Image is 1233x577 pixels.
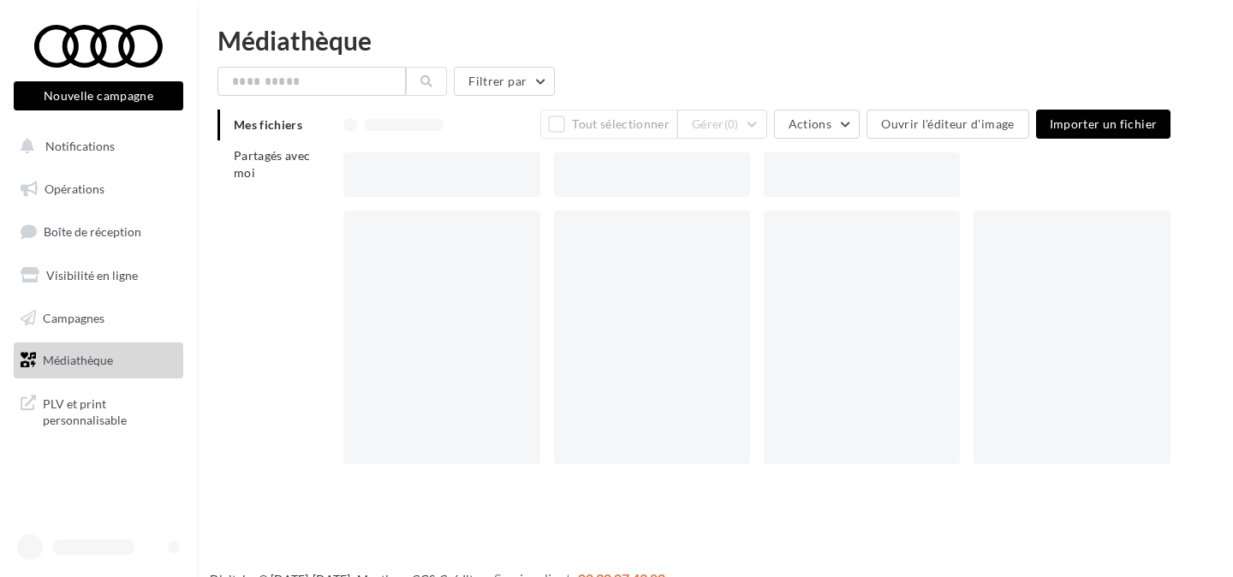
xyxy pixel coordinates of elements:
span: Boîte de réception [44,224,141,239]
button: Importer un fichier [1036,110,1171,139]
div: Médiathèque [217,27,1212,53]
span: Visibilité en ligne [46,268,138,283]
button: Ouvrir l'éditeur d'image [867,110,1028,139]
span: Campagnes [43,310,104,324]
button: Gérer(0) [677,110,767,139]
button: Nouvelle campagne [14,81,183,110]
span: (0) [724,117,739,131]
span: Mes fichiers [234,117,302,132]
button: Actions [774,110,860,139]
span: Opérations [45,181,104,196]
button: Filtrer par [454,67,555,96]
a: Opérations [10,171,187,207]
button: Notifications [10,128,180,164]
span: Médiathèque [43,353,113,367]
a: Boîte de réception [10,213,187,250]
span: Notifications [45,139,115,153]
span: Partagés avec moi [234,148,311,180]
a: Visibilité en ligne [10,258,187,294]
a: Médiathèque [10,342,187,378]
button: Tout sélectionner [540,110,677,139]
a: PLV et print personnalisable [10,385,187,436]
span: Actions [789,116,831,131]
span: Importer un fichier [1050,116,1158,131]
a: Campagnes [10,300,187,336]
span: PLV et print personnalisable [43,392,176,429]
